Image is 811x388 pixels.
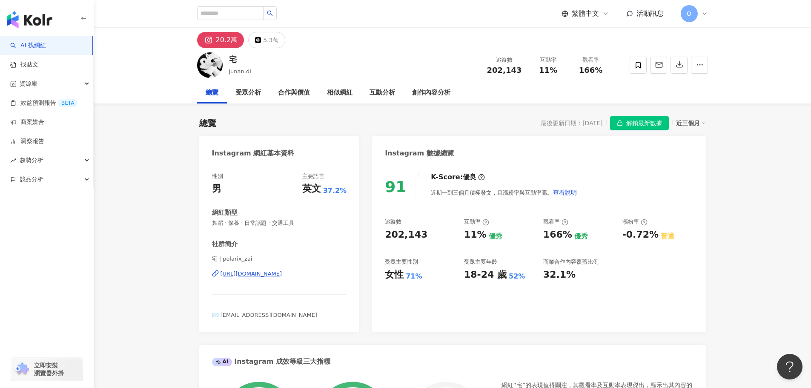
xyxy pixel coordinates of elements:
span: 競品分析 [20,170,43,189]
span: 解鎖最新數據 [626,117,662,130]
a: 商案媒合 [10,118,44,126]
div: 202,143 [385,228,427,241]
div: Instagram 網紅基本資料 [212,149,295,158]
span: 37.2% [323,186,347,195]
div: 追蹤數 [487,56,522,64]
div: 性別 [212,172,223,180]
span: junan.di [229,68,251,75]
span: 宅 | polarix_zai [212,255,347,263]
div: 社群簡介 [212,240,238,249]
span: 活動訊息 [636,9,664,17]
div: 5.3萬 [263,34,278,46]
div: 普通 [661,232,674,241]
div: 觀看率 [543,218,568,226]
div: 受眾主要年齡 [464,258,497,266]
span: 立即安裝 瀏覽器外掛 [34,362,64,377]
a: searchAI 找網紅 [10,41,46,50]
div: 合作與價值 [278,88,310,98]
div: 166% [543,228,572,241]
img: KOL Avatar [197,52,223,78]
div: 互動率 [464,218,489,226]
div: 相似網紅 [327,88,352,98]
span: 查看說明 [553,189,577,196]
a: chrome extension立即安裝 瀏覽器外掛 [11,358,83,381]
span: 資源庫 [20,74,37,93]
div: 總覽 [206,88,218,98]
div: 18-24 歲 [464,268,507,282]
span: 繁體中文 [572,9,599,18]
div: 優良 [463,172,476,182]
div: AI [212,358,232,366]
a: 洞察報告 [10,137,44,146]
a: [URL][DOMAIN_NAME] [212,270,347,278]
span: rise [10,158,16,164]
div: -0.72% [622,228,659,241]
span: search [267,10,273,16]
div: [URL][DOMAIN_NAME] [221,270,282,278]
button: 5.3萬 [248,32,285,48]
span: O [687,9,691,18]
div: 互動率 [532,56,565,64]
button: 查看說明 [553,184,577,201]
div: 英文 [302,182,321,195]
iframe: Help Scout Beacon - Open [777,354,802,379]
div: 32.1% [543,268,576,282]
div: 宅 [229,54,251,65]
a: 效益預測報告BETA [10,99,77,107]
div: 優秀 [574,232,588,241]
div: Instagram 數據總覽 [385,149,454,158]
div: 52% [509,272,525,281]
span: 11% [539,66,557,75]
div: 網紅類型 [212,208,238,217]
div: 互動分析 [370,88,395,98]
div: K-Score : [431,172,485,182]
img: logo [7,11,52,28]
div: 近期一到三個月積極發文，且漲粉率與互動率高。 [431,184,577,201]
div: 71% [406,272,422,281]
span: 202,143 [487,66,522,75]
div: 女性 [385,268,404,282]
span: 趨勢分析 [20,151,43,170]
div: 受眾主要性別 [385,258,418,266]
div: 91 [385,178,406,195]
div: 總覽 [199,117,216,129]
div: 最後更新日期：[DATE] [541,120,602,126]
div: Instagram 成效等級三大指標 [212,357,330,366]
span: 166% [579,66,603,75]
div: 近三個月 [676,118,706,129]
div: 創作內容分析 [412,88,450,98]
div: 商業合作內容覆蓋比例 [543,258,599,266]
div: 觀看率 [575,56,607,64]
div: 20.2萬 [216,34,238,46]
button: 解鎖最新數據 [610,116,669,130]
span: ✉️ [EMAIL_ADDRESS][DOMAIN_NAME] [212,312,317,318]
img: chrome extension [14,362,30,376]
div: 追蹤數 [385,218,401,226]
div: 漲粉率 [622,218,648,226]
a: 找貼文 [10,60,38,69]
div: 主要語言 [302,172,324,180]
div: 男 [212,182,221,195]
button: 20.2萬 [197,32,244,48]
div: 11% [464,228,487,241]
div: 受眾分析 [235,88,261,98]
div: 優秀 [489,232,502,241]
span: 舞蹈 · 保養 · 日常話題 · 交通工具 [212,219,347,227]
